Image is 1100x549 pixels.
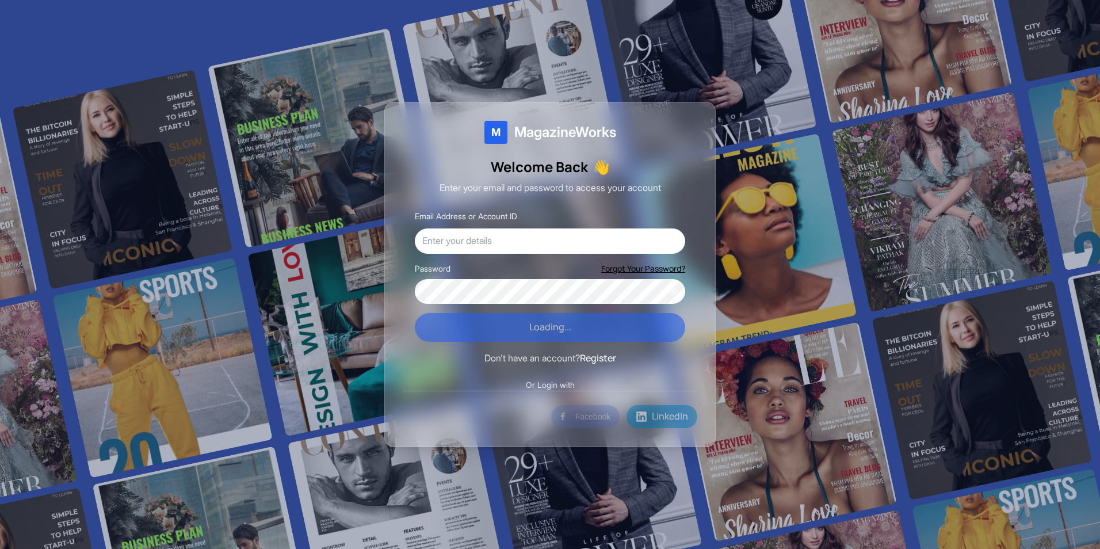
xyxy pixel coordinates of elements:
[403,158,697,176] h1: Welcome Back
[627,405,697,428] button: LinkedIn
[668,286,678,296] button: Show password
[514,123,616,142] span: MagazineWorks
[415,313,685,342] button: Loading...
[551,405,620,428] button: Facebook
[652,409,688,424] span: LinkedIn
[484,352,580,364] span: Don't have an account?
[403,181,697,196] p: Enter your email and password to access your account
[415,228,685,254] input: Enter your details
[593,158,610,176] span: Waving hand
[397,404,550,429] iframe: Sign in with Google Button
[491,124,501,140] span: M
[601,263,685,274] button: Forgot Your Password?
[415,263,450,274] label: Password
[415,211,517,221] label: Email Address or Account ID
[580,351,616,366] button: Register
[519,379,582,391] span: Or Login with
